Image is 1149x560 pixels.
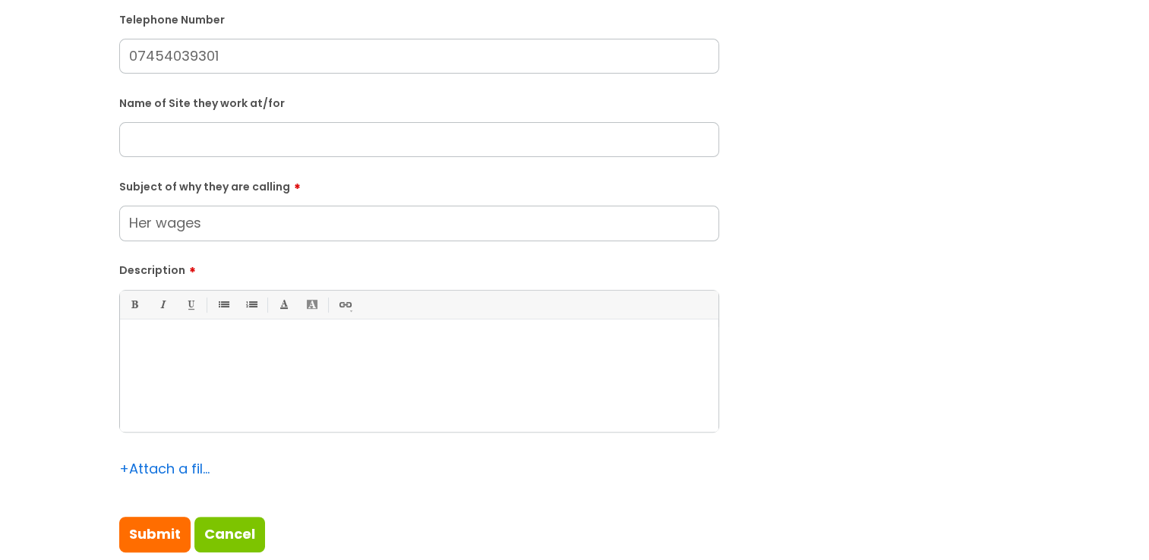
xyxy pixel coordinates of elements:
a: Bold (Ctrl-B) [125,295,144,314]
label: Subject of why they are calling [119,175,719,193]
a: Back Color [302,295,321,314]
label: Name of Site they work at/for [119,94,719,110]
a: Cancel [194,517,265,552]
a: Font Color [274,295,293,314]
a: 1. Ordered List (Ctrl-Shift-8) [241,295,260,314]
div: Attach a file [119,457,210,481]
a: Underline(Ctrl-U) [181,295,200,314]
label: Telephone Number [119,11,719,27]
label: Description [119,259,719,277]
a: Link [335,295,354,314]
a: • Unordered List (Ctrl-Shift-7) [213,295,232,314]
a: Italic (Ctrl-I) [153,295,172,314]
input: Submit [119,517,191,552]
